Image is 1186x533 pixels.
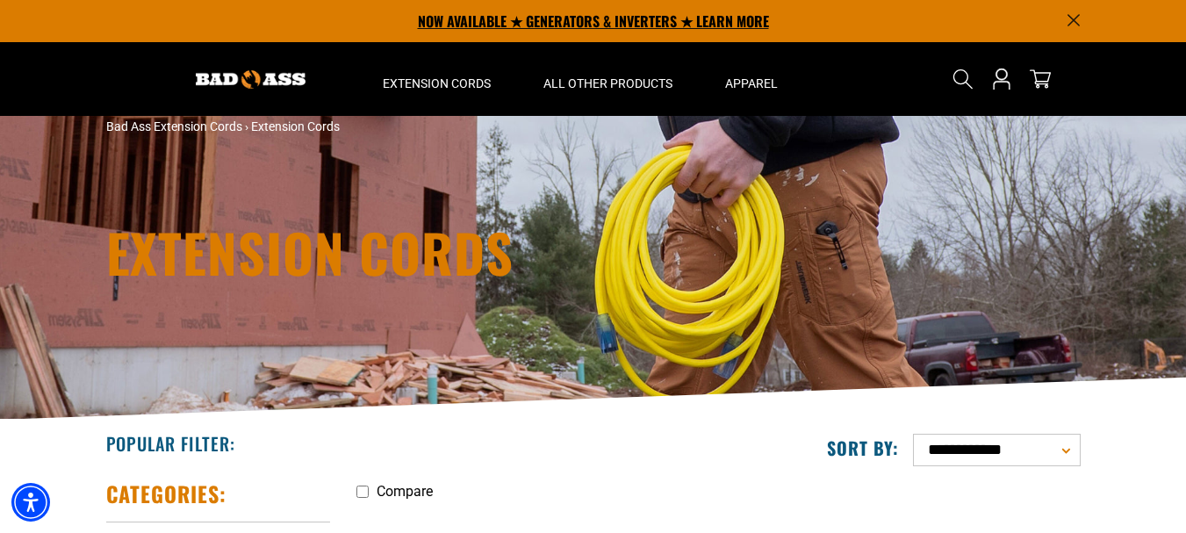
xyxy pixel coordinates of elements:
a: cart [1026,68,1054,90]
div: Accessibility Menu [11,483,50,522]
span: Extension Cords [251,119,340,133]
span: Extension Cords [383,76,491,91]
a: Open this option [988,42,1016,116]
summary: Apparel [699,42,804,116]
summary: Search [949,65,977,93]
h1: Extension Cords [106,226,747,278]
nav: breadcrumbs [106,118,747,136]
summary: Extension Cords [356,42,517,116]
span: Apparel [725,76,778,91]
span: Compare [377,483,433,500]
summary: All Other Products [517,42,699,116]
h2: Popular Filter: [106,432,235,455]
a: Bad Ass Extension Cords [106,119,242,133]
h2: Categories: [106,480,227,508]
img: Bad Ass Extension Cords [196,70,305,89]
span: › [245,119,248,133]
span: All Other Products [543,76,672,91]
label: Sort by: [827,436,899,459]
